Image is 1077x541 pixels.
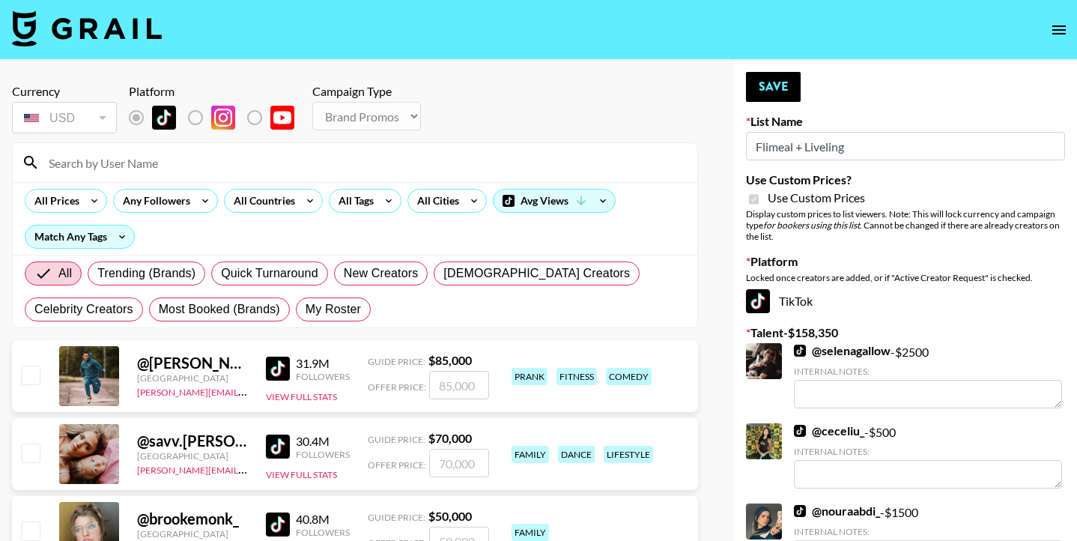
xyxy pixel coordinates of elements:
img: TikTok [266,357,290,381]
label: List Name [746,114,1065,129]
img: YouTube [270,106,294,130]
div: lifestyle [604,446,653,463]
div: Currency [12,84,117,99]
span: Offer Price: [368,381,426,393]
div: Followers [296,371,350,382]
div: dance [558,446,595,463]
a: [PERSON_NAME][EMAIL_ADDRESS][DOMAIN_NAME] [137,462,359,476]
div: - $ 500 [794,423,1062,489]
span: Use Custom Prices [768,190,865,205]
button: View Full Stats [266,469,337,480]
img: Instagram [211,106,235,130]
div: USD [15,105,114,131]
button: open drawer [1044,15,1074,45]
div: comedy [606,368,652,385]
div: Campaign Type [312,84,421,99]
span: Offer Price: [368,459,426,471]
button: Save [746,72,801,102]
span: Guide Price: [368,512,425,523]
div: - $ 2500 [794,343,1062,408]
span: Most Booked (Brands) [159,300,280,318]
a: [PERSON_NAME][EMAIL_ADDRESS][DOMAIN_NAME] [137,384,359,398]
span: Guide Price: [368,434,425,445]
a: @selenagallow [794,343,891,358]
div: Internal Notes: [794,366,1062,377]
div: Display custom prices to list viewers. Note: This will lock currency and campaign type . Cannot b... [746,208,1065,242]
span: My Roster [306,300,361,318]
div: [GEOGRAPHIC_DATA] [137,450,248,462]
img: Grail Talent [12,10,162,46]
div: 30.4M [296,434,350,449]
div: All Prices [25,190,82,212]
div: TikTok [746,289,1065,313]
strong: $ 50,000 [428,509,472,523]
img: TikTok [794,425,806,437]
strong: $ 70,000 [428,431,472,445]
div: family [512,524,549,541]
div: Avg Views [494,190,615,212]
span: Trending (Brands) [97,265,195,282]
div: prank [512,368,547,385]
span: New Creators [344,265,419,282]
div: Match Any Tags [25,226,134,248]
div: 31.9M [296,356,350,371]
div: Platform [129,84,306,99]
div: List locked to TikTok. [129,102,306,133]
div: Any Followers [114,190,193,212]
div: Internal Notes: [794,526,1062,537]
div: fitness [556,368,597,385]
div: All Cities [408,190,462,212]
div: All Countries [225,190,298,212]
label: Use Custom Prices? [746,172,1065,187]
strong: $ 85,000 [428,353,472,367]
img: TikTok [794,345,806,357]
div: Currency is locked to USD [12,99,117,136]
a: @nouraabdi_ [794,504,880,519]
img: TikTok [266,435,290,459]
div: Locked once creators are added, or if "Active Creator Request" is checked. [746,272,1065,283]
div: Internal Notes: [794,446,1062,457]
img: TikTok [794,505,806,517]
div: [GEOGRAPHIC_DATA] [137,528,248,540]
span: Guide Price: [368,356,425,367]
div: family [512,446,549,463]
span: All [58,265,72,282]
img: TikTok [746,289,770,313]
div: Followers [296,527,350,538]
img: TikTok [152,106,176,130]
a: @ceceliu_ [794,423,864,438]
div: 40.8M [296,512,350,527]
label: Platform [746,254,1065,269]
span: Quick Turnaround [221,265,318,282]
span: [DEMOGRAPHIC_DATA] Creators [443,265,630,282]
span: Celebrity Creators [34,300,133,318]
label: Talent - $ 158,350 [746,325,1065,340]
em: for bookers using this list [763,220,860,231]
button: View Full Stats [266,391,337,402]
input: 70,000 [429,449,489,477]
div: @ [PERSON_NAME].[PERSON_NAME] [137,354,248,372]
input: 85,000 [429,371,489,399]
div: @ brookemonk_ [137,510,248,528]
div: Followers [296,449,350,460]
div: [GEOGRAPHIC_DATA] [137,372,248,384]
div: @ savv.[PERSON_NAME] [137,432,248,450]
img: TikTok [266,513,290,537]
div: All Tags [330,190,377,212]
input: Search by User Name [40,151,688,175]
